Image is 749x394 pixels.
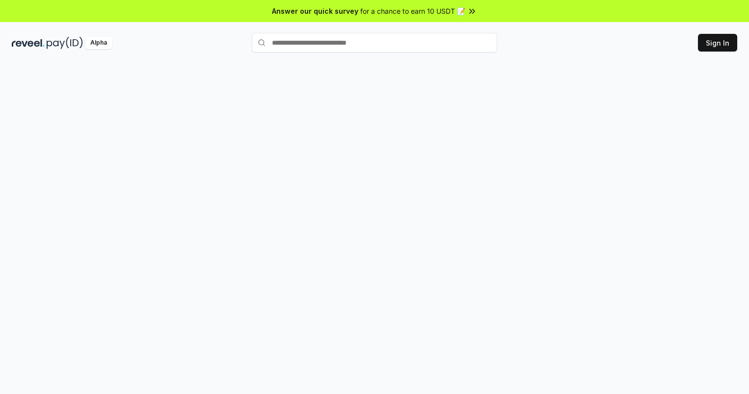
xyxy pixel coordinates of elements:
img: pay_id [47,37,83,49]
button: Sign In [698,34,737,52]
div: Alpha [85,37,112,49]
span: for a chance to earn 10 USDT 📝 [360,6,465,16]
span: Answer our quick survey [272,6,358,16]
img: reveel_dark [12,37,45,49]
